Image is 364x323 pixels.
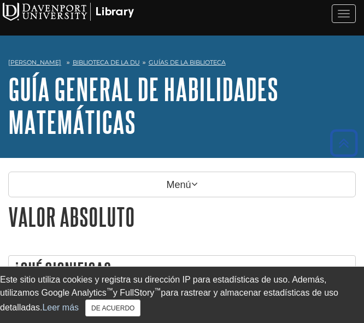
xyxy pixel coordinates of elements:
font: Valor absoluto [8,203,135,231]
a: [PERSON_NAME] [8,58,61,67]
a: Biblioteca de la DU [73,58,140,66]
font: y FullStory [113,288,155,297]
font: ¿Qué significa? [13,259,111,281]
a: Guía general de habilidades matemáticas [8,72,278,139]
font: ™ [107,286,113,294]
button: Cerca [85,299,140,316]
img: Logotipo de la Universidad de Davenport [3,3,134,21]
font: DE ACUERDO [91,304,134,312]
a: Leer más [42,303,79,312]
font: [PERSON_NAME] [8,58,61,66]
a: Volver arriba [326,136,361,150]
font: Menú [166,179,191,190]
font: ™ [154,286,161,294]
a: Guías de la biblioteca [149,58,226,66]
